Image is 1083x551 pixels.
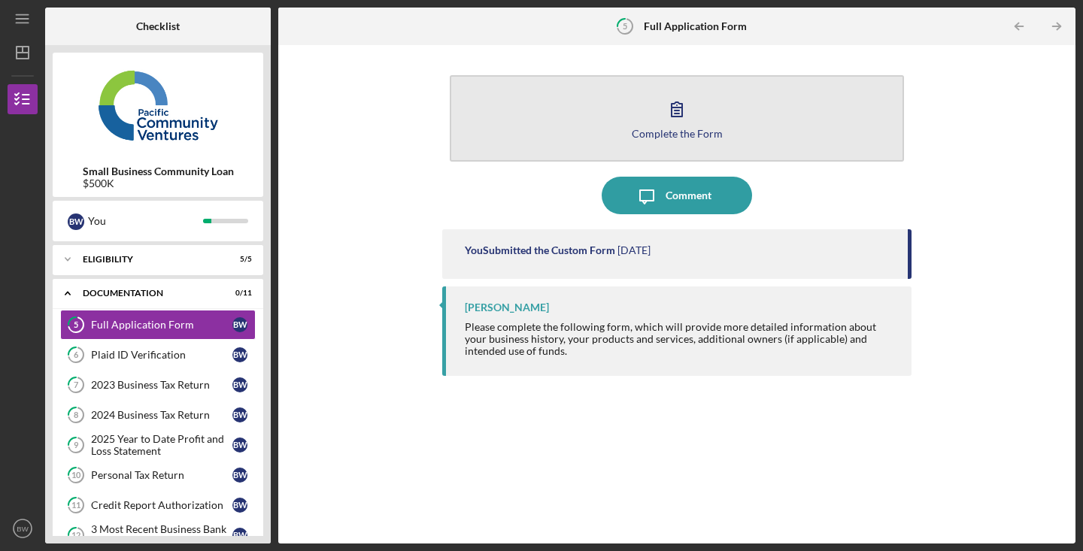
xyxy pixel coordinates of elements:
[232,468,247,483] div: B W
[60,430,256,460] a: 92025 Year to Date Profit and Loss StatementBW
[232,377,247,392] div: B W
[74,320,78,330] tspan: 5
[91,433,232,457] div: 2025 Year to Date Profit and Loss Statement
[450,75,904,162] button: Complete the Form
[91,379,232,391] div: 2023 Business Tax Return
[74,380,79,390] tspan: 7
[60,340,256,370] a: 6Plaid ID VerificationBW
[60,400,256,430] a: 82024 Business Tax ReturnBW
[465,321,896,357] div: Please complete the following form, which will provide more detailed information about your busin...
[74,440,79,450] tspan: 9
[465,244,615,256] div: You Submitted the Custom Form
[71,471,81,480] tspan: 10
[60,490,256,520] a: 11Credit Report AuthorizationBW
[232,407,247,422] div: B W
[91,349,232,361] div: Plaid ID Verification
[91,469,232,481] div: Personal Tax Return
[91,499,232,511] div: Credit Report Authorization
[60,370,256,400] a: 72023 Business Tax ReturnBW
[91,319,232,331] div: Full Application Form
[225,289,252,298] div: 0 / 11
[136,20,180,32] b: Checklist
[91,409,232,421] div: 2024 Business Tax Return
[60,460,256,490] a: 10Personal Tax ReturnBW
[71,501,80,510] tspan: 11
[232,317,247,332] div: B W
[68,213,84,230] div: B W
[232,437,247,453] div: B W
[666,177,711,214] div: Comment
[232,498,247,513] div: B W
[53,60,263,150] img: Product logo
[623,21,627,31] tspan: 5
[617,244,651,256] time: 2025-08-08 22:37
[74,410,78,420] tspan: 8
[71,531,80,540] tspan: 12
[632,128,723,139] div: Complete the Form
[232,347,247,362] div: B W
[83,255,214,264] div: Eligibility
[60,310,256,340] a: 5Full Application FormBW
[17,525,29,533] text: BW
[91,523,232,547] div: 3 Most Recent Business Bank Statements
[225,255,252,264] div: 5 / 5
[465,301,549,313] div: [PERSON_NAME]
[232,528,247,543] div: B W
[602,177,752,214] button: Comment
[83,165,234,177] b: Small Business Community Loan
[83,177,234,189] div: $500K
[88,208,203,234] div: You
[60,520,256,550] a: 123 Most Recent Business Bank StatementsBW
[74,350,79,360] tspan: 6
[8,513,38,543] button: BW
[644,20,747,32] b: Full Application Form
[83,289,214,298] div: Documentation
